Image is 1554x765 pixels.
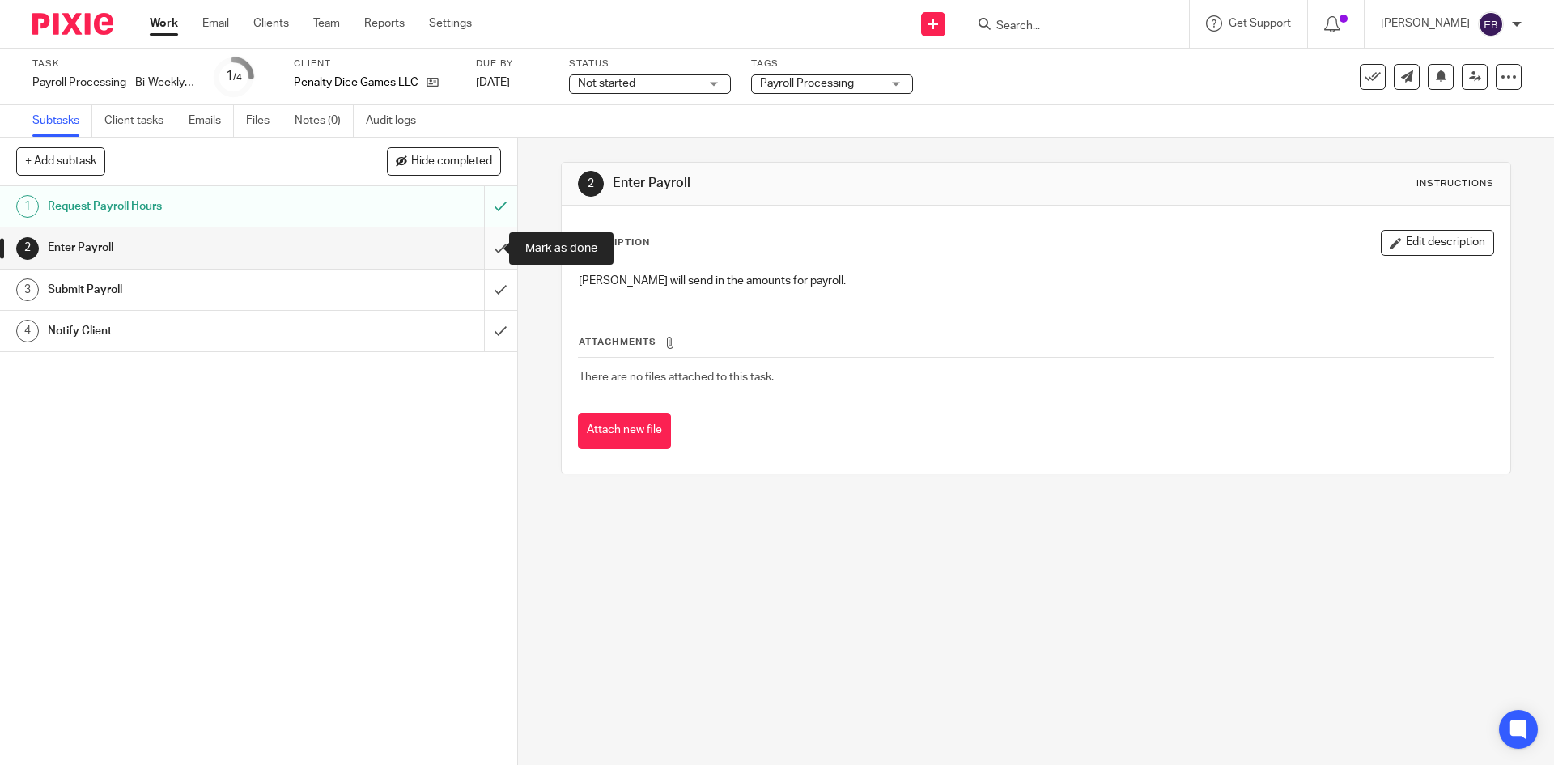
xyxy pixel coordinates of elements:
[1416,177,1494,190] div: Instructions
[569,57,731,70] label: Status
[48,278,328,302] h1: Submit Payroll
[578,78,635,89] span: Not started
[246,105,282,137] a: Files
[411,155,492,168] span: Hide completed
[48,319,328,343] h1: Notify Client
[104,105,176,137] a: Client tasks
[578,236,650,249] p: Description
[16,195,39,218] div: 1
[48,194,328,219] h1: Request Payroll Hours
[613,175,1071,192] h1: Enter Payroll
[751,57,913,70] label: Tags
[579,372,774,383] span: There are no files attached to this task.
[16,320,39,342] div: 4
[16,237,39,260] div: 2
[760,78,854,89] span: Payroll Processing
[995,19,1140,34] input: Search
[1478,11,1504,37] img: svg%3E
[579,273,1492,289] p: [PERSON_NAME] will send in the amounts for payroll.
[578,413,671,449] button: Attach new file
[364,15,405,32] a: Reports
[313,15,340,32] a: Team
[202,15,229,32] a: Email
[579,338,656,346] span: Attachments
[48,236,328,260] h1: Enter Payroll
[32,74,194,91] div: Payroll Processing - Bi-Weekly 15
[32,57,194,70] label: Task
[1381,15,1470,32] p: [PERSON_NAME]
[387,147,501,175] button: Hide completed
[294,74,418,91] p: Penalty Dice Games LLC
[150,15,178,32] a: Work
[476,57,549,70] label: Due by
[16,147,105,175] button: + Add subtask
[295,105,354,137] a: Notes (0)
[16,278,39,301] div: 3
[366,105,428,137] a: Audit logs
[1381,230,1494,256] button: Edit description
[189,105,234,137] a: Emails
[233,73,242,82] small: /4
[294,57,456,70] label: Client
[476,77,510,88] span: [DATE]
[1229,18,1291,29] span: Get Support
[32,13,113,35] img: Pixie
[226,67,242,86] div: 1
[578,171,604,197] div: 2
[253,15,289,32] a: Clients
[32,105,92,137] a: Subtasks
[429,15,472,32] a: Settings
